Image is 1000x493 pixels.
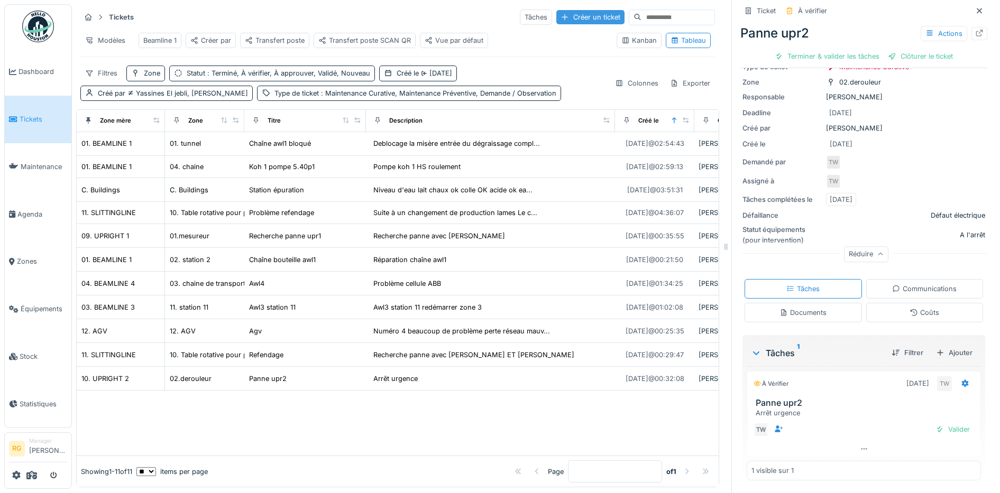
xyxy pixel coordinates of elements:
div: Recherche panne upr1 [249,231,321,241]
div: Awl4 [249,278,264,289]
div: [DATE] @ 02:54:43 [626,138,684,148]
li: [PERSON_NAME] [29,437,67,460]
div: 11. SLITTINGLINE [81,208,136,218]
div: Pompe koh 1 HS roulement [373,162,461,172]
div: 02. station 2 [170,255,210,265]
span: Stock [20,351,67,361]
div: Colonnes [610,76,663,91]
div: Showing 1 - 11 of 11 [81,467,132,477]
div: Tâches [520,10,552,25]
a: Équipements [5,285,71,333]
div: [PERSON_NAME] [699,208,769,218]
div: [PERSON_NAME] [699,231,769,241]
div: [DATE] @ 01:02:08 [626,302,683,312]
div: TW [754,422,768,437]
div: 11. station 11 [170,302,208,312]
div: [DATE] @ 01:34:25 [626,278,683,289]
div: Zone [742,77,822,87]
div: Refendage [249,350,283,360]
div: [PERSON_NAME] [699,278,769,289]
a: Zones [5,238,71,285]
div: Créé par [742,123,822,133]
a: RG Manager[PERSON_NAME] [9,437,67,462]
div: Valider [931,422,974,436]
div: 01. BEAMLINE 1 [81,255,132,265]
div: Koh 1 pompe 5.40p1 [249,162,315,172]
div: Vue par défaut [425,35,483,45]
li: RG [9,441,25,457]
sup: 1 [797,347,800,359]
div: Description [389,116,423,125]
div: Niveau d'eau lait chaux ok colle OK acide ok ea... [373,185,533,195]
span: Statistiques [20,399,67,409]
div: Assigné à [742,176,822,186]
div: Créer un ticket [556,10,625,24]
div: [PERSON_NAME] [699,326,769,336]
span: Agenda [17,209,67,219]
div: Recherche panne avec [PERSON_NAME] [373,231,505,241]
span: Yassines El jebli, [PERSON_NAME] [125,89,248,97]
img: Badge_color-CXgf-gQk.svg [22,11,54,42]
div: 09. UPRIGHT 1 [81,231,129,241]
div: 02.derouleur [170,374,212,384]
div: [DATE] @ 04:36:07 [626,208,684,218]
div: Chaîne bouteille awl1 [249,255,316,265]
div: Actions [921,26,967,41]
div: Responsable [742,92,822,102]
div: Arrêt urgence [373,374,418,384]
div: Suite à un changement de production lames Le c... [373,208,537,218]
a: Tickets [5,96,71,143]
div: Créé le [397,68,452,78]
div: C. Buildings [81,185,120,195]
div: Titre [268,116,281,125]
span: Équipements [21,304,67,314]
div: 01. tunnel [170,138,201,148]
span: : Maintenance Curative, Maintenance Préventive, Demande / Observation [319,89,556,97]
div: Clôturer le ticket [884,49,957,63]
div: [DATE] @ 00:29:47 [626,350,684,360]
div: 12. AGV [81,326,107,336]
div: Kanban [621,35,657,45]
div: [DATE] [906,378,929,388]
div: Transfert poste SCAN QR [318,35,411,45]
div: Problème cellule ABB [373,278,441,289]
div: [DATE] @ 00:32:08 [626,374,684,384]
div: 04. BEAMLINE 4 [81,278,135,289]
div: 10. Table rotative pour preparation des lames [170,350,315,360]
div: À vérifier [798,6,827,16]
div: Manager [29,437,67,445]
div: Tâches complétées le [742,194,822,204]
div: 04. chaine [170,162,204,172]
div: Numéro 4 beaucoup de problème perte réseau mauv... [373,326,550,336]
div: [PERSON_NAME] [742,123,985,133]
div: Défaillance [742,210,822,220]
div: 01. BEAMLINE 1 [81,162,132,172]
span: Maintenance [21,162,67,172]
div: Zone [188,116,203,125]
div: Documents [779,308,827,318]
div: 11. SLITTINGLINE [81,350,136,360]
div: TW [937,376,952,391]
div: [PERSON_NAME] [699,138,769,148]
div: Statut équipements (pour intervention) [742,225,822,245]
div: Agv [249,326,262,336]
a: Maintenance [5,143,71,191]
strong: of 1 [666,467,676,477]
h3: Panne upr2 [756,398,976,408]
div: Transfert poste [245,35,305,45]
div: [DATE] [830,139,852,149]
div: Beamline 1 [143,35,177,45]
div: [PERSON_NAME] [699,185,769,195]
div: 03. chaine de transport [170,278,245,289]
div: C. Buildings [170,185,208,195]
div: Créé le [742,139,822,149]
div: Recherche panne avec [PERSON_NAME] ET [PERSON_NAME] [373,350,574,360]
div: 02.derouleur [839,77,881,87]
div: Zone [144,68,160,78]
div: Créer par [190,35,231,45]
a: Agenda [5,190,71,238]
div: Awl3 station 11 redémarrer zone 3 [373,302,482,312]
div: [PERSON_NAME] [699,302,769,312]
div: Ajouter [932,346,977,360]
div: Awl3 station 11 [249,302,296,312]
